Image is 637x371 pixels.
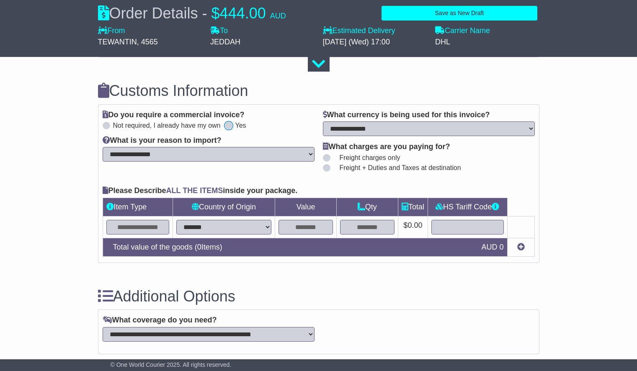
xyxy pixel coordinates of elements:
td: Country of Origin [173,198,275,216]
h3: Additional Options [98,288,539,305]
div: [DATE] (Wed) 17:00 [323,38,427,47]
span: TEWANTIN [98,38,137,46]
span: JEDDAH [210,38,240,46]
span: AUD [270,12,286,20]
td: Item Type [103,198,173,216]
label: Do you require a commercial invoice? [103,111,245,120]
span: 0 [499,243,503,251]
td: $ [398,216,428,238]
td: Total [398,198,428,216]
span: ALL THE ITEMS [166,186,223,195]
td: Qty [336,198,398,216]
span: 444.00 [220,5,266,22]
a: Add new item [517,243,525,251]
span: 0.00 [407,221,422,229]
td: Value [275,198,337,216]
span: Freight + Duties and Taxes at destination [340,164,461,172]
label: Please Describe inside your package. [103,186,298,196]
button: Save as New Draft [382,6,537,21]
label: From [98,26,125,36]
h3: Customs Information [98,82,539,99]
label: Estimated Delivery [323,26,427,36]
label: To [210,26,228,36]
label: Not required, I already have my own [113,121,221,129]
label: What is your reason to import? [103,136,222,145]
div: Total value of the goods ( Items) [102,242,477,253]
label: What coverage do you need? [103,316,217,325]
span: © One World Courier 2025. All rights reserved. [111,361,232,368]
span: , 4565 [137,38,158,46]
label: Carrier Name [435,26,490,36]
td: HS Tariff Code [428,198,507,216]
div: DHL [435,38,539,47]
span: AUD [481,243,497,251]
label: What currency is being used for this invoice? [323,111,490,120]
span: 0 [197,243,201,251]
label: What charges are you paying for? [323,142,450,152]
span: $ [211,5,220,22]
label: Freight charges only [329,154,400,162]
div: Order Details - [98,4,286,22]
label: Yes [235,121,246,129]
